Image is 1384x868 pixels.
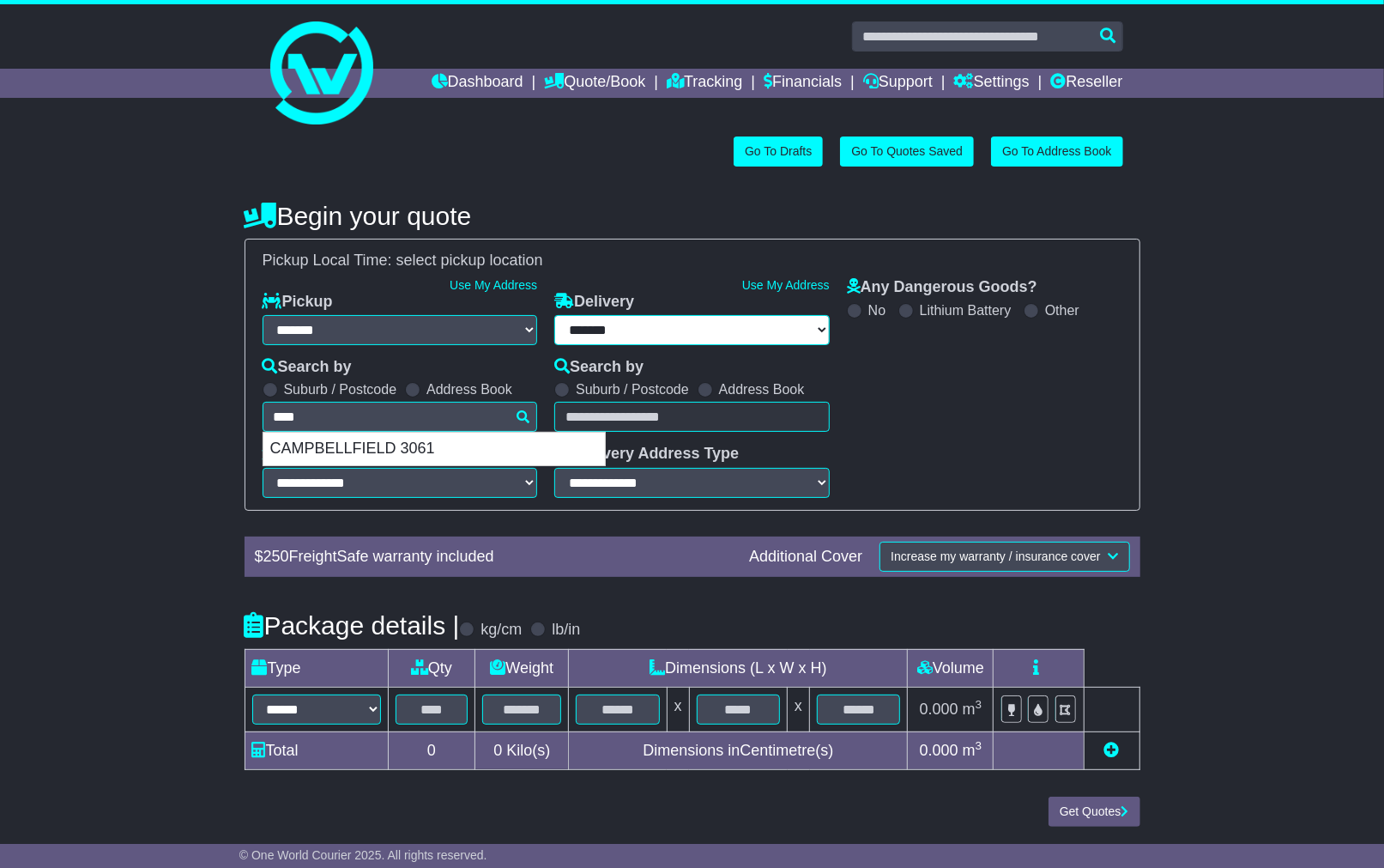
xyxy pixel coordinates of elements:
[954,69,1030,98] a: Settings
[284,381,397,398] label: Suburb / Postcode
[1045,302,1079,319] label: Other
[740,548,871,567] div: Additional Cover
[1104,742,1120,759] a: Add new item
[734,137,823,167] a: Go To Drafts
[544,69,645,98] a: Quote/Book
[245,202,1140,230] h4: Begin your quote
[480,621,522,640] label: kg/cm
[552,621,580,640] label: lb/in
[245,649,388,687] td: Type
[868,302,885,319] label: No
[263,358,352,377] label: Search by
[554,445,739,464] label: Delivery Address Type
[245,731,388,769] td: Total
[920,302,1012,319] label: Lithium Battery
[396,252,543,269] span: select pickup location
[991,137,1122,167] a: Go To Address Book
[840,137,974,167] a: Go To Quotes Saved
[254,252,1131,270] div: Pickup Local Time:
[263,548,289,565] span: 250
[976,739,982,752] sup: 3
[920,742,958,759] span: 0.000
[246,548,741,567] div: $ FreightSafe warranty included
[1049,797,1140,827] button: Get Quotes
[475,731,569,769] td: Kilo(s)
[863,69,933,98] a: Support
[239,848,487,862] span: © One World Courier 2025. All rights reserved.
[920,701,958,718] span: 0.000
[263,433,605,465] div: CAMPBELLFIELD 3061
[388,731,475,769] td: 0
[764,69,842,98] a: Financials
[432,69,523,98] a: Dashboard
[879,542,1129,572] button: Increase my warranty / insurance cover
[475,649,569,687] td: Weight
[554,293,634,312] label: Delivery
[963,701,982,718] span: m
[493,742,502,759] span: 0
[742,278,830,292] a: Use My Address
[976,698,982,711] sup: 3
[569,731,908,769] td: Dimensions in Centimetre(s)
[1050,69,1122,98] a: Reseller
[450,278,537,292] a: Use My Address
[788,687,810,731] td: x
[426,381,512,398] label: Address Book
[908,649,994,687] td: Volume
[263,293,333,312] label: Pickup
[576,381,689,398] label: Suburb / Postcode
[667,687,689,731] td: x
[719,381,805,398] label: Address Book
[891,549,1100,563] span: Increase my warranty / insurance cover
[667,69,742,98] a: Tracking
[245,611,460,640] h4: Package details |
[847,278,1037,297] label: Any Dangerous Goods?
[569,649,908,687] td: Dimensions (L x W x H)
[388,649,475,687] td: Qty
[554,358,644,377] label: Search by
[963,742,982,759] span: m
